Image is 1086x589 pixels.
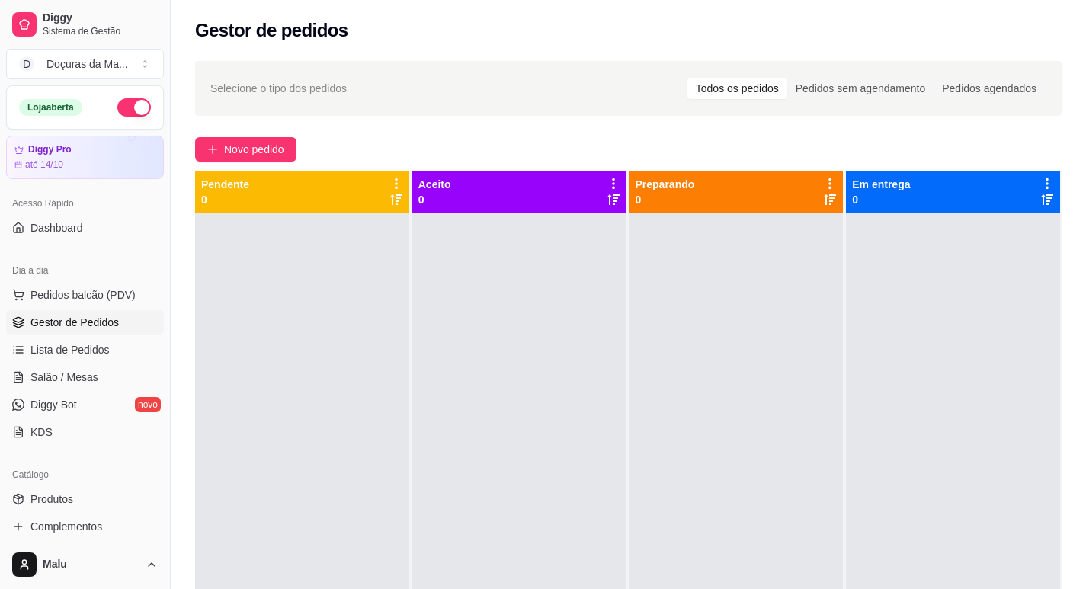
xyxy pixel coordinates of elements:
a: Gestor de Pedidos [6,310,164,335]
span: Pedidos balcão (PDV) [30,287,136,303]
a: DiggySistema de Gestão [6,6,164,43]
p: Em entrega [852,177,910,192]
p: Preparando [636,177,695,192]
span: Gestor de Pedidos [30,315,119,330]
span: Dashboard [30,220,83,235]
div: Todos os pedidos [687,78,787,99]
div: Pedidos sem agendamento [787,78,934,99]
button: Malu [6,546,164,583]
p: 0 [636,192,695,207]
span: Produtos [30,491,73,507]
div: Doçuras da Ma ... [46,56,128,72]
a: KDS [6,420,164,444]
a: Lista de Pedidos [6,338,164,362]
div: Catálogo [6,463,164,487]
article: Diggy Pro [28,144,72,155]
a: Diggy Proaté 14/10 [6,136,164,179]
p: 0 [201,192,249,207]
span: plus [207,144,218,155]
a: Diggy Botnovo [6,392,164,417]
p: 0 [418,192,451,207]
div: Pedidos agendados [934,78,1045,99]
a: Dashboard [6,216,164,240]
p: Aceito [418,177,451,192]
div: Dia a dia [6,258,164,283]
span: Lista de Pedidos [30,342,110,357]
h2: Gestor de pedidos [195,18,348,43]
span: Complementos [30,519,102,534]
a: Produtos [6,487,164,511]
span: Salão / Mesas [30,370,98,385]
p: 0 [852,192,910,207]
span: D [19,56,34,72]
p: Pendente [201,177,249,192]
span: Selecione o tipo dos pedidos [210,80,347,97]
span: Malu [43,558,139,571]
a: Salão / Mesas [6,365,164,389]
button: Alterar Status [117,98,151,117]
div: Loja aberta [19,99,82,116]
span: Diggy [43,11,158,25]
div: Acesso Rápido [6,191,164,216]
span: Sistema de Gestão [43,25,158,37]
button: Select a team [6,49,164,79]
button: Pedidos balcão (PDV) [6,283,164,307]
button: Novo pedido [195,137,296,162]
span: Novo pedido [224,141,284,158]
span: KDS [30,424,53,440]
span: Diggy Bot [30,397,77,412]
article: até 14/10 [25,158,63,171]
a: Complementos [6,514,164,539]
